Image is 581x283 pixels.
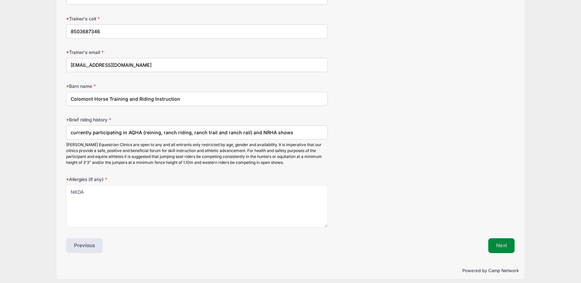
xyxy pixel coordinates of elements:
[66,49,216,56] label: Trainer's email
[66,15,216,22] label: Trainer's cell
[66,176,216,183] label: Allergies (if any)
[66,83,216,90] label: Barn name
[66,116,216,123] label: Brief riding history
[66,238,103,253] button: Previous
[66,142,328,166] div: [PERSON_NAME] Equestrian Clinics are open to any and all entrants only restricted by age, gender ...
[66,185,328,227] textarea: NKDA
[62,268,519,274] p: Powered by Camp Network
[488,238,515,253] button: Next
